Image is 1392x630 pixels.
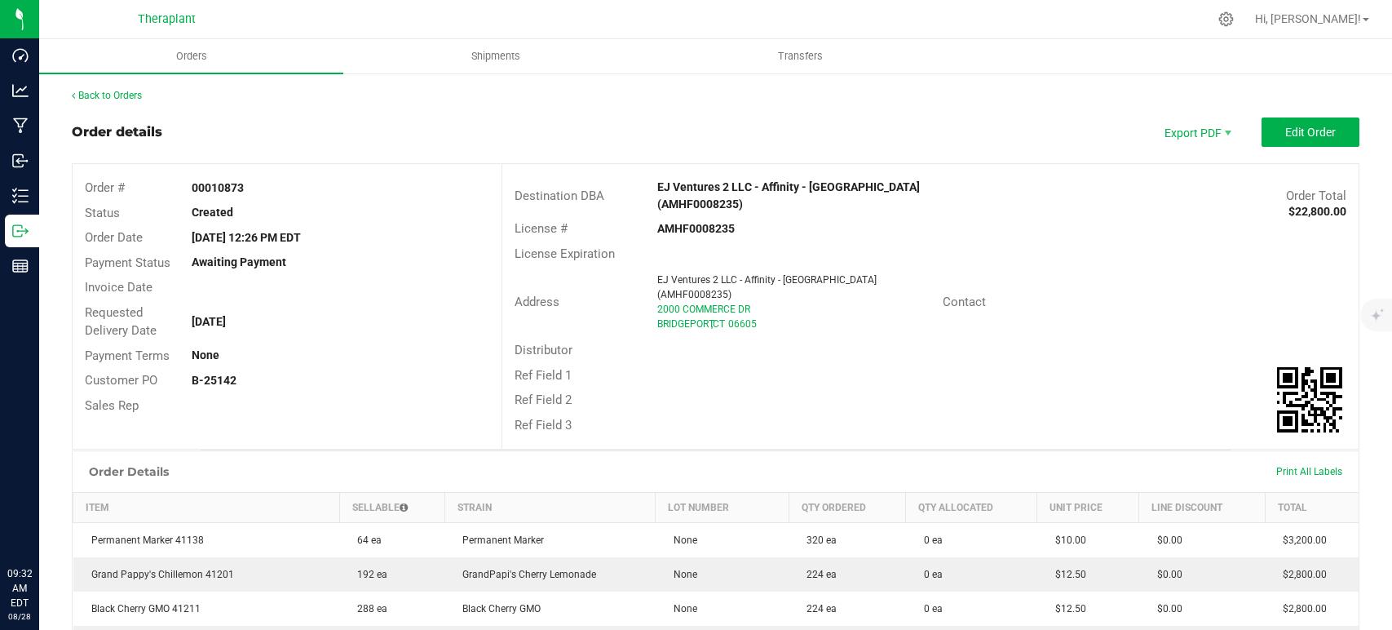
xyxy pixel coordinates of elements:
span: License # [515,221,568,236]
span: EJ Ventures 2 LLC - Affinity - [GEOGRAPHIC_DATA] (AMHF0008235) [657,274,877,300]
span: 320 ea [798,535,837,546]
span: Ref Field 1 [515,368,572,383]
span: Hi, [PERSON_NAME]! [1255,12,1361,25]
span: Black Cherry GMO [454,603,541,614]
span: None [665,569,697,580]
span: Distributor [515,343,572,357]
inline-svg: Analytics [12,82,29,99]
span: $10.00 [1047,535,1086,546]
strong: B-25142 [192,374,236,387]
p: 08/28 [7,610,32,623]
span: Ref Field 3 [515,418,572,433]
span: 224 ea [798,569,837,580]
th: Strain [444,493,656,523]
span: Destination DBA [515,189,604,203]
p: 09:32 AM EDT [7,566,32,610]
span: 2000 COMMERCE DR [657,304,750,315]
inline-svg: Outbound [12,223,29,239]
img: Scan me! [1277,367,1342,433]
strong: AMHF0008235 [657,222,735,235]
strong: $22,800.00 [1288,205,1346,218]
span: Address [515,295,559,309]
strong: EJ Ventures 2 LLC - Affinity - [GEOGRAPHIC_DATA] (AMHF0008235) [657,180,920,211]
span: Transfers [756,49,845,64]
span: 0 ea [916,569,943,580]
inline-svg: Reports [12,258,29,274]
inline-svg: Inventory [12,188,29,204]
span: Payment Status [85,255,170,270]
a: Orders [39,39,343,73]
span: Order # [85,180,125,195]
div: Manage settings [1216,11,1236,27]
strong: Awaiting Payment [192,255,286,268]
span: Edit Order [1285,126,1336,139]
span: Shipments [449,49,542,64]
th: Lot Number [656,493,789,523]
span: $2,800.00 [1275,569,1327,580]
th: Unit Price [1037,493,1139,523]
button: Edit Order [1262,118,1359,147]
span: 288 ea [349,603,387,614]
strong: Created [192,206,233,219]
span: $12.50 [1047,603,1086,614]
span: Permanent Marker [454,535,544,546]
span: Customer PO [85,373,157,388]
th: Sellable [339,493,444,523]
inline-svg: Dashboard [12,47,29,64]
span: Permanent Marker 41138 [83,535,204,546]
strong: [DATE] [192,315,226,328]
span: CT [713,318,725,330]
span: Black Cherry GMO 41211 [83,603,201,614]
span: Theraplant [138,12,196,26]
span: $12.50 [1047,569,1086,580]
div: Order details [72,122,162,142]
span: Status [85,206,120,220]
th: Qty Allocated [906,493,1037,523]
iframe: Resource center [16,499,65,548]
span: GrandPapi's Cherry Lemonade [454,569,596,580]
span: 224 ea [798,603,837,614]
span: 0 ea [916,603,943,614]
span: , [711,318,713,330]
a: Shipments [343,39,647,73]
th: Line Discount [1139,493,1265,523]
span: Grand Pappy's Chillemon 41201 [83,569,234,580]
span: Ref Field 2 [515,393,572,407]
span: Sales Rep [85,398,139,413]
span: BRIDGEPORT [657,318,714,330]
a: Back to Orders [72,90,142,101]
th: Qty Ordered [789,493,906,523]
span: Payment Terms [85,348,170,363]
span: $0.00 [1149,603,1182,614]
span: License Expiration [515,246,615,261]
span: 192 ea [349,569,387,580]
span: Order Date [85,230,143,245]
strong: 00010873 [192,181,244,194]
span: Order Total [1286,189,1346,203]
span: None [665,535,697,546]
span: $0.00 [1149,569,1182,580]
span: Requested Delivery Date [85,305,157,339]
span: 64 ea [349,535,382,546]
h1: Order Details [89,465,169,478]
span: 06605 [728,318,757,330]
inline-svg: Inbound [12,153,29,169]
qrcode: 00010873 [1277,367,1342,433]
li: Export PDF [1147,118,1245,147]
inline-svg: Manufacturing [12,118,29,134]
span: $0.00 [1149,535,1182,546]
span: $3,200.00 [1275,535,1327,546]
span: Orders [154,49,229,64]
strong: None [192,348,219,362]
span: Print All Labels [1276,466,1342,477]
strong: [DATE] 12:26 PM EDT [192,231,301,244]
th: Total [1265,493,1359,523]
span: Invoice Date [85,280,152,295]
th: Item [73,493,340,523]
a: Transfers [648,39,952,73]
span: Contact [943,295,986,309]
span: 0 ea [916,535,943,546]
span: $2,800.00 [1275,603,1327,614]
span: None [665,603,697,614]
